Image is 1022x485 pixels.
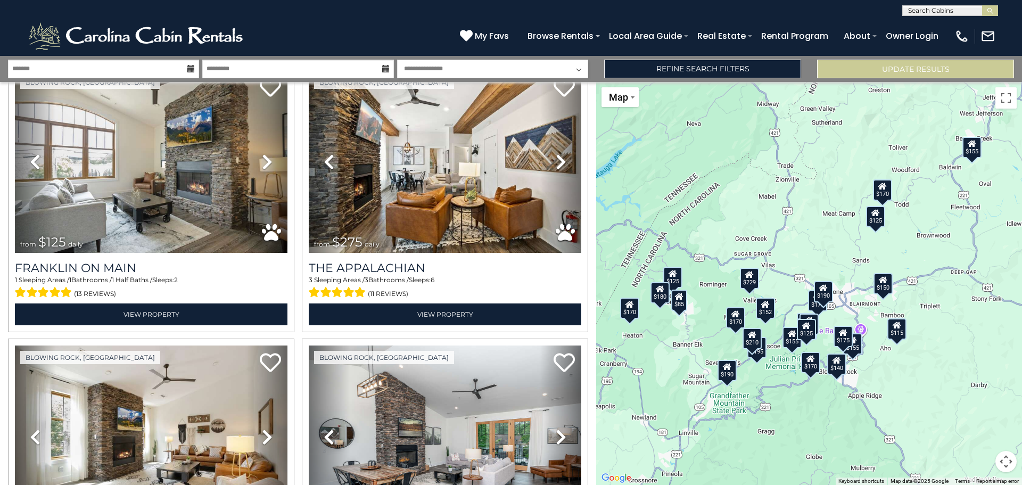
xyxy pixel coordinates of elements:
div: $155 [782,327,802,348]
div: $195 [747,336,767,358]
a: Add to favorites [554,77,575,100]
a: Owner Login [880,27,944,45]
img: thumbnail_167127309.jpeg [15,70,287,253]
div: $125 [797,318,816,340]
span: 6 [431,276,434,284]
a: View Property [15,303,287,325]
span: 2 [174,276,178,284]
span: from [314,240,330,248]
div: $152 [756,297,775,318]
button: Update Results [817,60,1014,78]
div: $175 [834,325,853,347]
div: $155 [843,333,862,354]
a: Report a map error [976,478,1019,484]
button: Keyboard shortcuts [838,478,884,485]
div: $125 [663,266,682,287]
span: 3 [365,276,368,284]
a: Add to favorites [260,77,281,100]
span: (11 reviews) [368,287,408,301]
div: $229 [740,268,759,289]
div: $170 [801,351,820,373]
a: Blowing Rock, [GEOGRAPHIC_DATA] [314,76,454,89]
a: Blowing Rock, [GEOGRAPHIC_DATA] [20,76,160,89]
div: $210 [743,328,762,349]
a: My Favs [460,29,512,43]
img: Google [599,471,634,485]
span: 1 [15,276,17,284]
div: $170 [873,179,892,201]
span: (13 reviews) [74,287,116,301]
a: Add to favorites [554,352,575,375]
img: phone-regular-white.png [954,29,969,44]
button: Change map style [601,87,639,107]
a: Franklin On Main [15,261,287,275]
span: daily [365,240,380,248]
span: daily [68,240,83,248]
div: $115 [887,318,906,340]
button: Toggle fullscreen view [995,87,1017,109]
img: mail-regular-white.png [980,29,995,44]
div: $155 [962,137,982,158]
div: $165 [797,313,816,334]
a: Terms [955,478,970,484]
a: Real Estate [692,27,751,45]
a: The Appalachian [309,261,581,275]
div: $180 [650,282,670,303]
a: Blowing Rock, [GEOGRAPHIC_DATA] [314,351,454,364]
div: $85 [671,289,687,310]
a: Blowing Rock, [GEOGRAPHIC_DATA] [20,351,160,364]
div: Sleeping Areas / Bathrooms / Sleeps: [309,275,581,301]
span: from [20,240,36,248]
button: Map camera controls [995,451,1017,472]
div: $190 [814,281,833,302]
a: Open this area in Google Maps (opens a new window) [599,471,634,485]
div: $175 [808,290,827,311]
a: Local Area Guide [604,27,687,45]
span: Map [609,92,628,103]
div: $150 [873,273,893,294]
a: Browse Rentals [522,27,599,45]
img: thumbnail_166269493.jpeg [309,70,581,253]
a: About [838,27,876,45]
a: Refine Search Filters [604,60,801,78]
div: $170 [620,297,639,318]
div: $170 [726,307,745,328]
span: 1 [69,276,71,284]
span: My Favs [475,29,509,43]
a: Rental Program [756,27,834,45]
span: 3 [309,276,312,284]
span: $125 [38,234,66,250]
div: $190 [718,359,737,381]
span: $275 [332,234,362,250]
span: Map data ©2025 Google [891,478,949,484]
img: White-1-2.png [27,20,248,52]
a: View Property [309,303,581,325]
div: $140 [827,354,846,375]
span: 1 Half Baths / [112,276,152,284]
div: Sleeping Areas / Bathrooms / Sleeps: [15,275,287,301]
div: $120 [800,313,819,334]
div: $125 [866,205,885,227]
a: Add to favorites [260,352,281,375]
